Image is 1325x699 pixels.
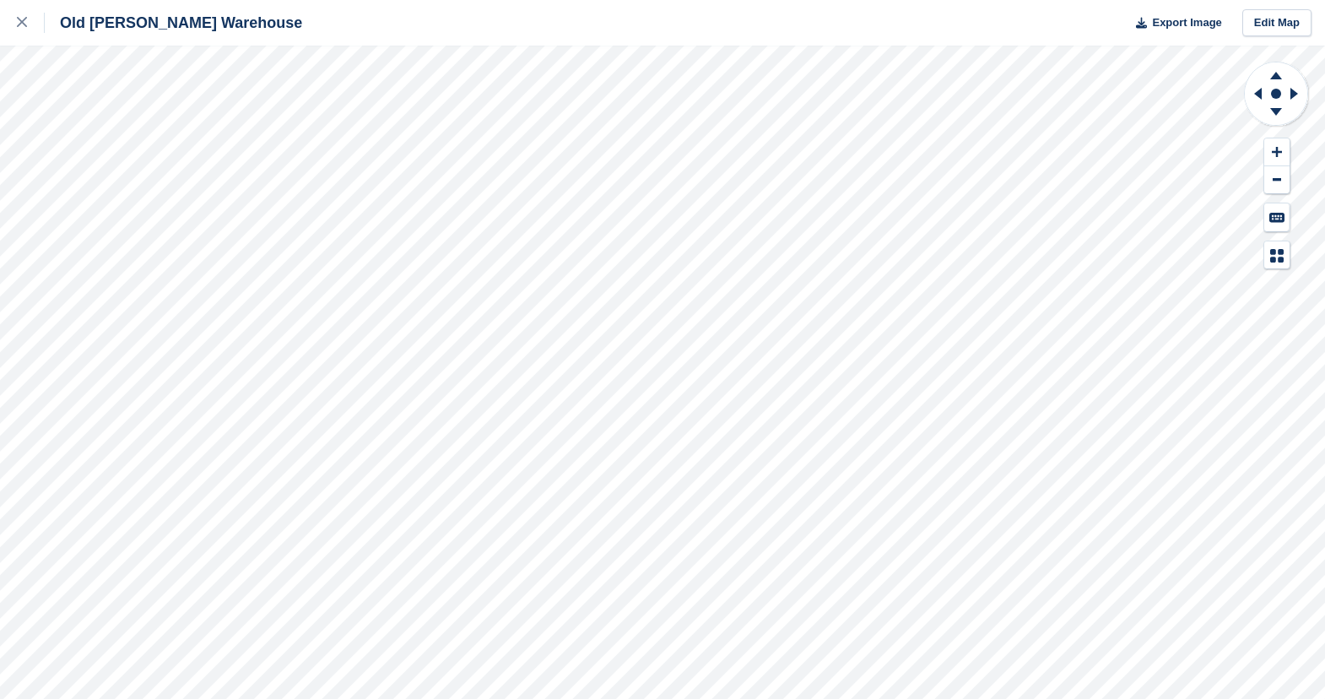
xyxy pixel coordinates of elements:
button: Zoom In [1264,138,1290,166]
button: Keyboard Shortcuts [1264,203,1290,231]
button: Zoom Out [1264,166,1290,194]
a: Edit Map [1242,9,1311,37]
div: Old [PERSON_NAME] Warehouse [45,13,302,33]
span: Export Image [1152,14,1221,31]
button: Map Legend [1264,241,1290,269]
button: Export Image [1126,9,1222,37]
